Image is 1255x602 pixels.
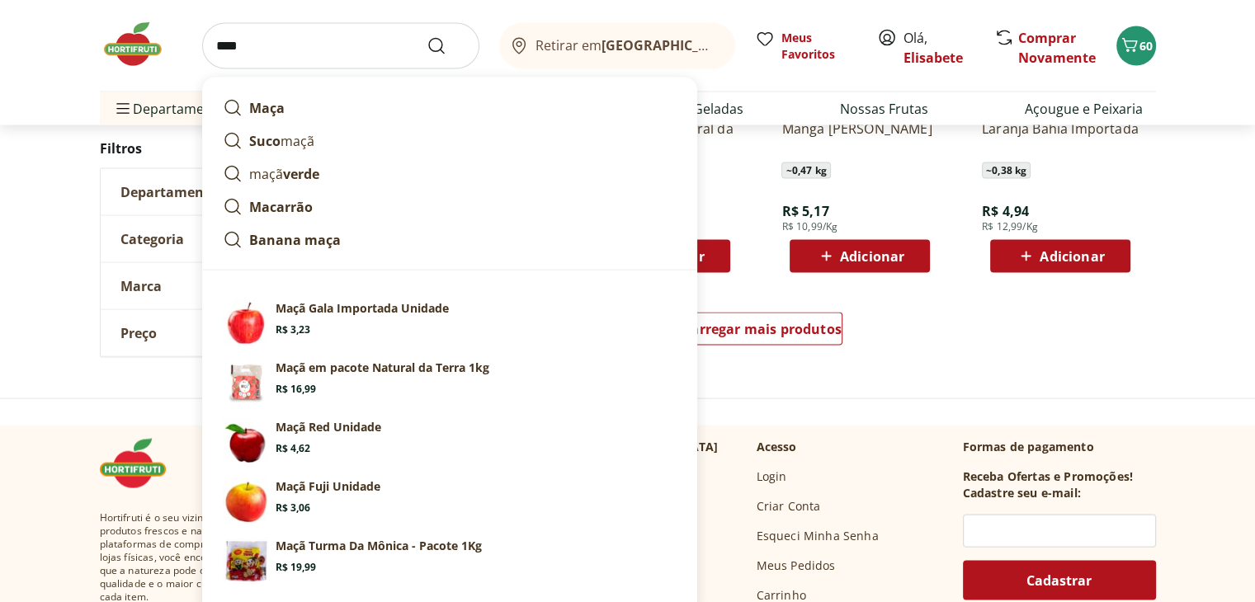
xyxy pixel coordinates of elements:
[755,30,857,63] a: Meus Favoritos
[216,125,683,158] a: Sucomaçã
[499,23,735,69] button: Retirar em[GEOGRAPHIC_DATA]/[GEOGRAPHIC_DATA]
[100,132,349,165] h2: Filtros
[101,216,348,262] button: Categoria
[223,538,269,584] img: Principal
[276,360,489,376] p: Maçã em pacote Natural da Terra 1kg
[781,120,938,156] a: Manga [PERSON_NAME]
[276,538,482,554] p: Maçã Turma Da Mônica - Pacote 1Kg
[249,164,319,184] p: maçã
[216,531,683,590] a: PrincipalMaçã Turma Da Mônica - Pacote 1KgR$ 19,99
[982,220,1038,233] span: R$ 12,99/Kg
[904,49,963,67] a: Elisabete
[682,322,842,336] span: Carregar mais produtos
[249,99,285,117] strong: Maça
[1026,574,1092,587] span: Cadastrar
[840,250,904,263] span: Adicionar
[100,439,182,488] img: Hortifruti
[120,184,218,200] span: Departamento
[781,220,837,233] span: R$ 10,99/Kg
[223,419,269,465] img: Principal
[100,20,182,69] img: Hortifruti
[963,485,1081,501] h3: Cadastre seu e-mail:
[982,202,1029,220] span: R$ 4,94
[840,99,928,119] a: Nossas Frutas
[982,120,1139,156] a: Laranja Bahia Importada
[249,231,341,249] strong: Banana maça
[276,561,316,574] span: R$ 19,99
[790,240,930,273] button: Adicionar
[120,231,184,247] span: Categoria
[276,478,380,495] p: Maçã Fuji Unidade
[990,240,1130,273] button: Adicionar
[216,223,683,256] a: Banana maça
[427,36,466,56] button: Submit Search
[781,202,828,220] span: R$ 5,17
[276,383,316,396] span: R$ 16,99
[963,561,1156,600] button: Cadastrar
[202,23,479,69] input: search
[757,528,879,544] a: Esqueci Minha Senha
[101,263,348,309] button: Marca
[113,89,133,129] button: Menu
[216,353,683,412] a: Maçã em pacote Natural da Terra 1kgMaçã em pacote Natural da Terra 1kgR$ 16,99
[223,300,269,346] img: Maçã Gala Importada Unidade
[757,439,797,455] p: Acesso
[757,468,787,485] a: Login
[757,557,836,574] a: Meus Pedidos
[249,198,313,216] strong: Macarrão
[982,162,1031,179] span: ~ 0,38 kg
[249,132,281,150] strong: Suco
[1040,250,1104,263] span: Adicionar
[1025,99,1143,119] a: Açougue e Peixaria
[781,162,830,179] span: ~ 0,47 kg
[602,36,880,54] b: [GEOGRAPHIC_DATA]/[GEOGRAPHIC_DATA]
[276,323,310,336] span: R$ 3,23
[1018,29,1096,67] a: Comprar Novamente
[101,310,348,356] button: Preço
[904,28,977,68] span: Olá,
[276,300,449,317] p: Maçã Gala Importada Unidade
[223,360,269,406] img: Maçã em pacote Natural da Terra 1kg
[276,442,310,455] span: R$ 4,62
[757,498,821,515] a: Criar Conta
[535,38,718,53] span: Retirar em
[216,92,683,125] a: Maça
[216,158,683,190] a: maçãverde
[276,501,310,515] span: R$ 3,06
[963,439,1156,455] p: Formas de pagamento
[120,278,162,294] span: Marca
[682,313,842,352] a: Carregar mais produtos
[1116,26,1156,66] button: Carrinho
[249,131,314,151] p: maçã
[963,468,1133,485] h3: Receba Ofertas e Promoções!
[216,412,683,472] a: PrincipalMaçã Red UnidadeR$ 4,62
[276,419,381,435] p: Maçã Red Unidade
[101,169,348,215] button: Departamento
[283,165,319,183] strong: verde
[216,294,683,353] a: Maçã Gala Importada UnidadeMaçã Gala Importada UnidadeR$ 3,23
[113,89,232,129] span: Departamentos
[781,30,857,63] span: Meus Favoritos
[223,478,269,524] img: Maçã Fuji Unidade
[120,325,157,341] span: Preço
[216,472,683,531] a: Maçã Fuji UnidadeMaçã Fuji UnidadeR$ 3,06
[216,190,683,223] a: Macarrão
[1139,38,1153,54] span: 60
